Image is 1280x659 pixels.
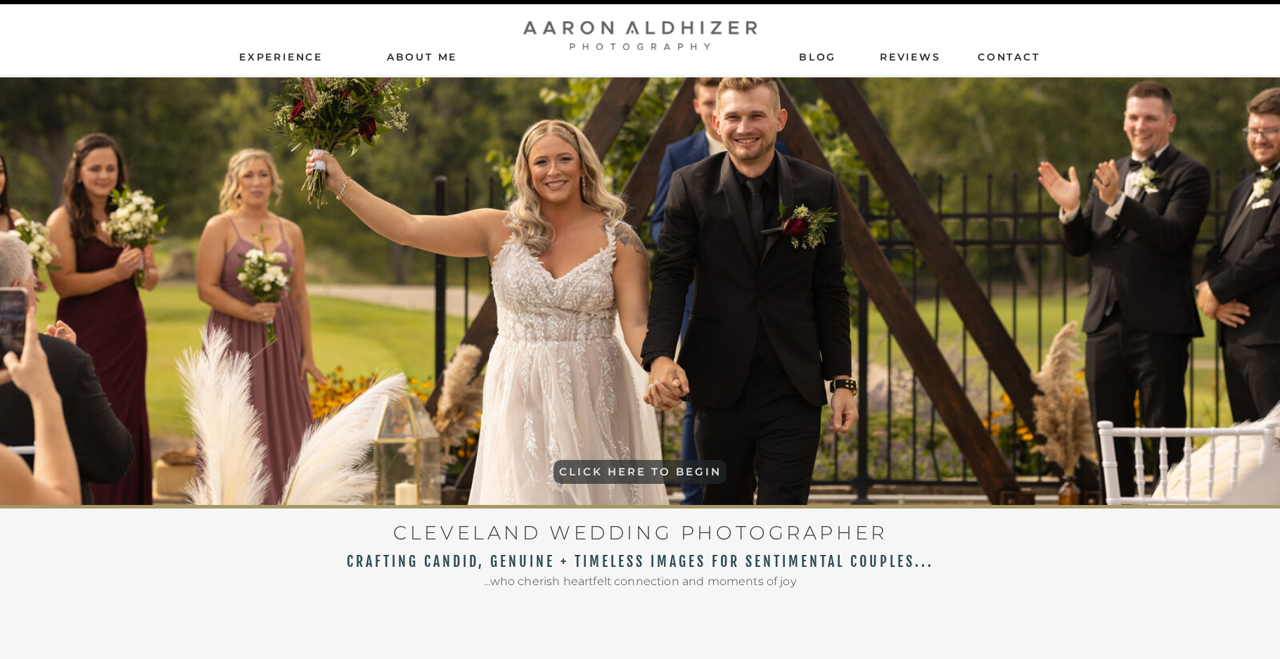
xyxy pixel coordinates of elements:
a: CLICK HERE TO BEGIN [555,466,726,482]
a: ReviEws [880,50,943,63]
h1: CLEVELAND WEDDING PHOTOGRAPHER [337,516,944,539]
h2: CRAFTING CANDID, GENUINE + TIMELESS IMAGES FOR SENTIMENTAL COUPLES... [297,554,983,570]
a: AbouT ME [372,50,472,63]
a: contact [978,50,1041,63]
h2: ...who cherish heartfelt connection and moments of joy [297,572,983,588]
a: Blog [799,50,836,63]
a: Experience [239,50,325,63]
